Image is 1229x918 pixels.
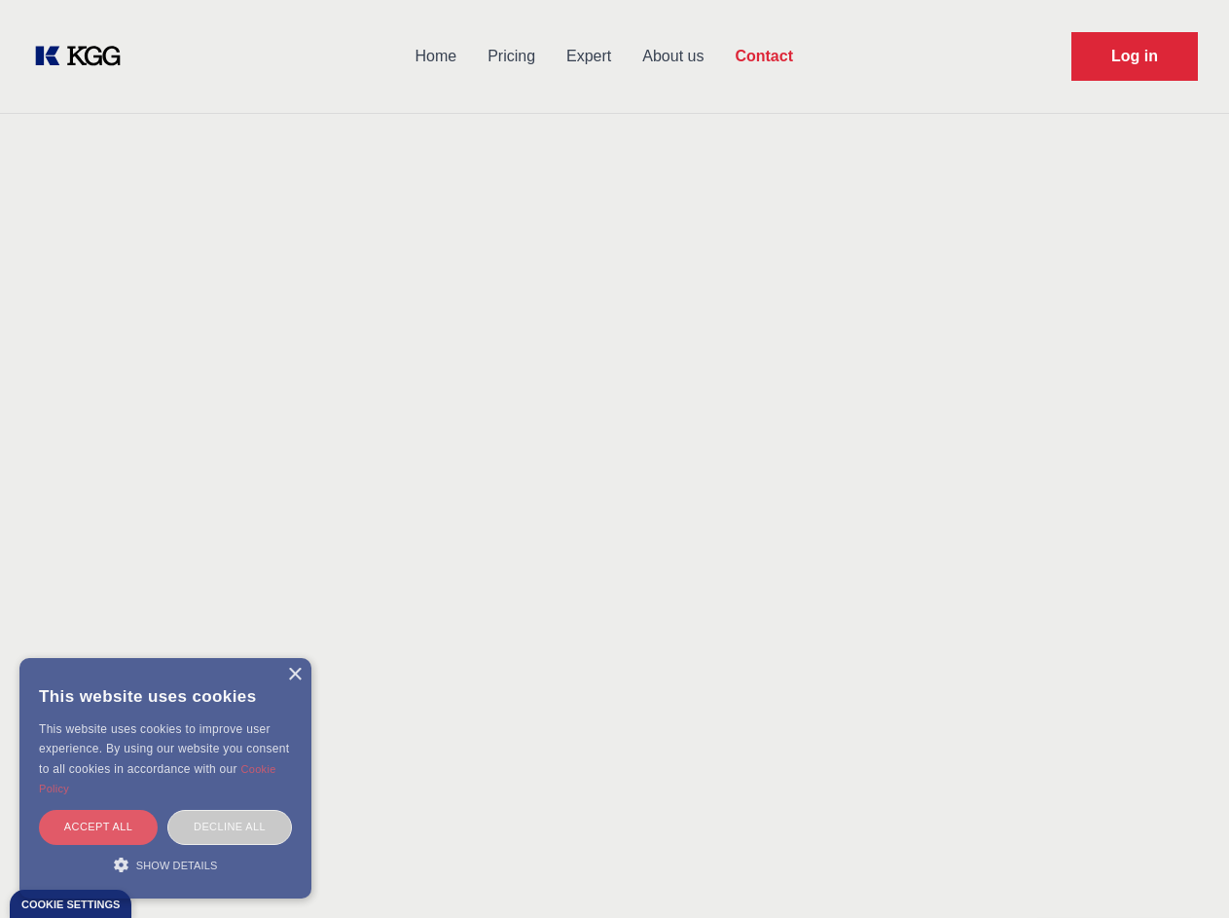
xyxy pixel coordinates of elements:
[21,900,120,910] div: Cookie settings
[399,31,472,82] a: Home
[39,763,276,794] a: Cookie Policy
[287,668,302,682] div: Close
[472,31,551,82] a: Pricing
[719,31,809,82] a: Contact
[1132,825,1229,918] iframe: Chat Widget
[39,673,292,719] div: This website uses cookies
[136,860,218,871] span: Show details
[39,810,158,844] div: Accept all
[39,722,289,776] span: This website uses cookies to improve user experience. By using our website you consent to all coo...
[1071,32,1198,81] a: Request Demo
[167,810,292,844] div: Decline all
[627,31,719,82] a: About us
[551,31,627,82] a: Expert
[39,855,292,874] div: Show details
[31,41,136,72] a: KOL Knowledge Platform: Talk to Key External Experts (KEE)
